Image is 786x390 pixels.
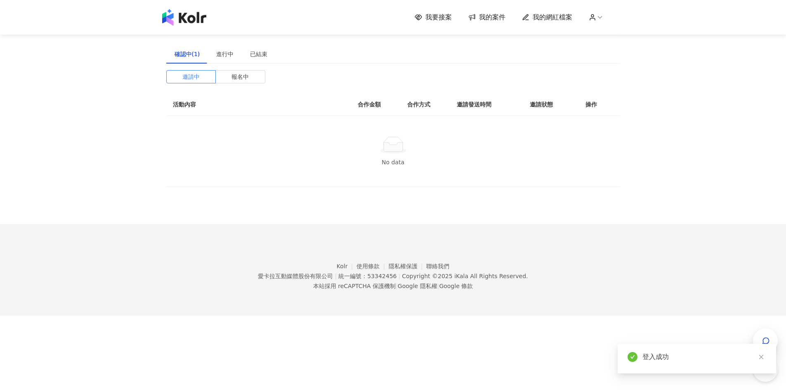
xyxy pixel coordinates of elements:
a: 我的網紅檔案 [522,13,572,22]
th: 邀請發送時間 [450,93,523,116]
div: No data [176,158,610,167]
span: 邀請中 [182,71,200,83]
a: Google 隱私權 [398,283,437,289]
div: 確認中(1) [175,50,200,59]
span: close [758,354,764,360]
th: 合作方式 [401,93,450,116]
th: 活動內容 [166,93,331,116]
a: 我要接案 [415,13,452,22]
span: 我的網紅檔案 [533,13,572,22]
th: 操作 [579,93,620,116]
a: Google 條款 [439,283,473,289]
span: | [396,283,398,289]
span: 我要接案 [425,13,452,22]
a: iKala [454,273,468,279]
a: 我的案件 [468,13,505,22]
div: 愛卡拉互動媒體股份有限公司 [258,273,333,279]
a: 聯絡我們 [426,263,449,269]
a: 隱私權保護 [389,263,427,269]
a: 使用條款 [356,263,389,269]
div: 進行中 [216,50,234,59]
div: Copyright © 2025 All Rights Reserved. [402,273,528,279]
span: | [398,273,400,279]
span: | [437,283,439,289]
span: 本站採用 reCAPTCHA 保護機制 [313,281,473,291]
div: 統一編號：53342456 [338,273,397,279]
span: 報名中 [231,71,249,83]
a: Kolr [337,263,356,269]
th: 合作金額 [351,93,401,116]
span: 我的案件 [479,13,505,22]
img: logo [162,9,206,26]
span: | [335,273,337,279]
div: 登入成功 [642,352,766,362]
div: 已結束 [250,50,267,59]
span: check-circle [628,352,637,362]
th: 邀請狀態 [523,93,578,116]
